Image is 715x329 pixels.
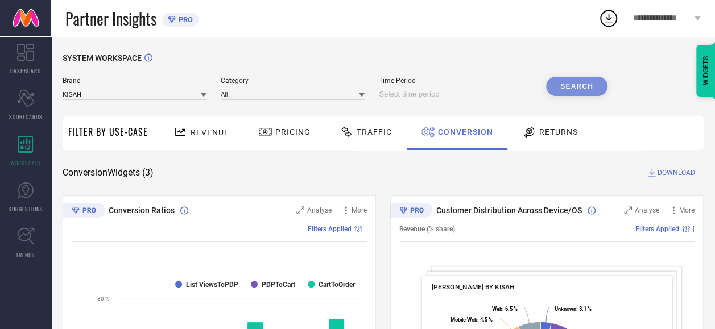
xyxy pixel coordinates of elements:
[693,225,695,233] span: |
[10,66,41,75] span: DASHBOARD
[658,167,695,178] span: DOWNLOAD
[539,127,578,136] span: Returns
[186,281,238,289] text: List ViewsToPDP
[109,206,175,215] span: Conversion Ratios
[63,53,142,63] span: SYSTEM WORKSPACE
[275,127,311,136] span: Pricing
[319,281,356,289] text: CartToOrder
[679,206,695,214] span: More
[451,316,477,323] tspan: Mobile Web
[555,306,576,312] tspan: Unknown
[357,127,392,136] span: Traffic
[635,225,679,233] span: Filters Applied
[176,15,193,24] span: PRO
[221,77,365,85] span: Category
[97,295,109,302] text: 30 %
[492,306,518,312] text: : 6.5 %
[379,88,532,101] input: Select time period
[379,77,532,85] span: Time Period
[390,203,432,220] div: Premium
[365,225,367,233] span: |
[352,206,367,214] span: More
[68,125,148,139] span: Filter By Use-Case
[399,225,455,233] span: Revenue (% share)
[63,167,154,178] span: Conversion Widgets ( 3 )
[65,7,156,30] span: Partner Insights
[262,281,295,289] text: PDPToCart
[63,77,206,85] span: Brand
[438,127,493,136] span: Conversion
[307,206,332,214] span: Analyse
[10,159,42,167] span: WORKSPACE
[492,306,502,312] tspan: Web
[436,206,582,215] span: Customer Distribution Across Device/OS
[635,206,659,214] span: Analyse
[16,251,35,259] span: TRENDS
[9,113,43,121] span: SCORECARDS
[598,8,619,28] div: Open download list
[432,283,514,291] span: [PERSON_NAME] BY KISAH
[9,205,43,213] span: SUGGESTIONS
[624,206,632,214] svg: Zoom
[63,203,105,220] div: Premium
[296,206,304,214] svg: Zoom
[308,225,352,233] span: Filters Applied
[555,306,592,312] text: : 3.1 %
[451,316,493,323] text: : 4.5 %
[191,128,229,137] span: Revenue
